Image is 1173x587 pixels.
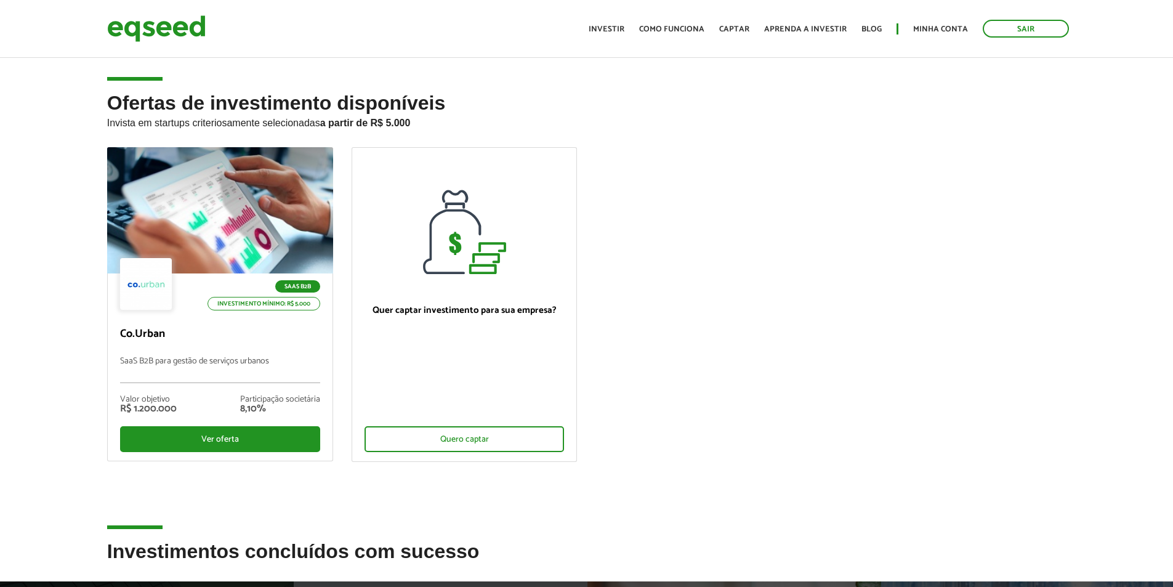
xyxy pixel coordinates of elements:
p: Quer captar investimento para sua empresa? [365,305,565,316]
a: SaaS B2B Investimento mínimo: R$ 5.000 Co.Urban SaaS B2B para gestão de serviços urbanos Valor ob... [107,147,333,461]
div: 8,10% [240,404,320,414]
p: Invista em startups criteriosamente selecionadas [107,114,1066,129]
a: Sair [983,20,1069,38]
a: Quer captar investimento para sua empresa? Quero captar [352,147,578,462]
a: Investir [589,25,624,33]
a: Como funciona [639,25,704,33]
div: Quero captar [365,426,565,452]
h2: Ofertas de investimento disponíveis [107,92,1066,147]
h2: Investimentos concluídos com sucesso [107,541,1066,581]
p: Co.Urban [120,328,320,341]
a: Blog [861,25,882,33]
a: Aprenda a investir [764,25,847,33]
div: Participação societária [240,395,320,404]
div: Valor objetivo [120,395,177,404]
p: SaaS B2B para gestão de serviços urbanos [120,357,320,383]
strong: a partir de R$ 5.000 [320,118,411,128]
img: EqSeed [107,12,206,45]
p: SaaS B2B [275,280,320,293]
a: Minha conta [913,25,968,33]
a: Captar [719,25,749,33]
div: R$ 1.200.000 [120,404,177,414]
p: Investimento mínimo: R$ 5.000 [208,297,320,310]
div: Ver oferta [120,426,320,452]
